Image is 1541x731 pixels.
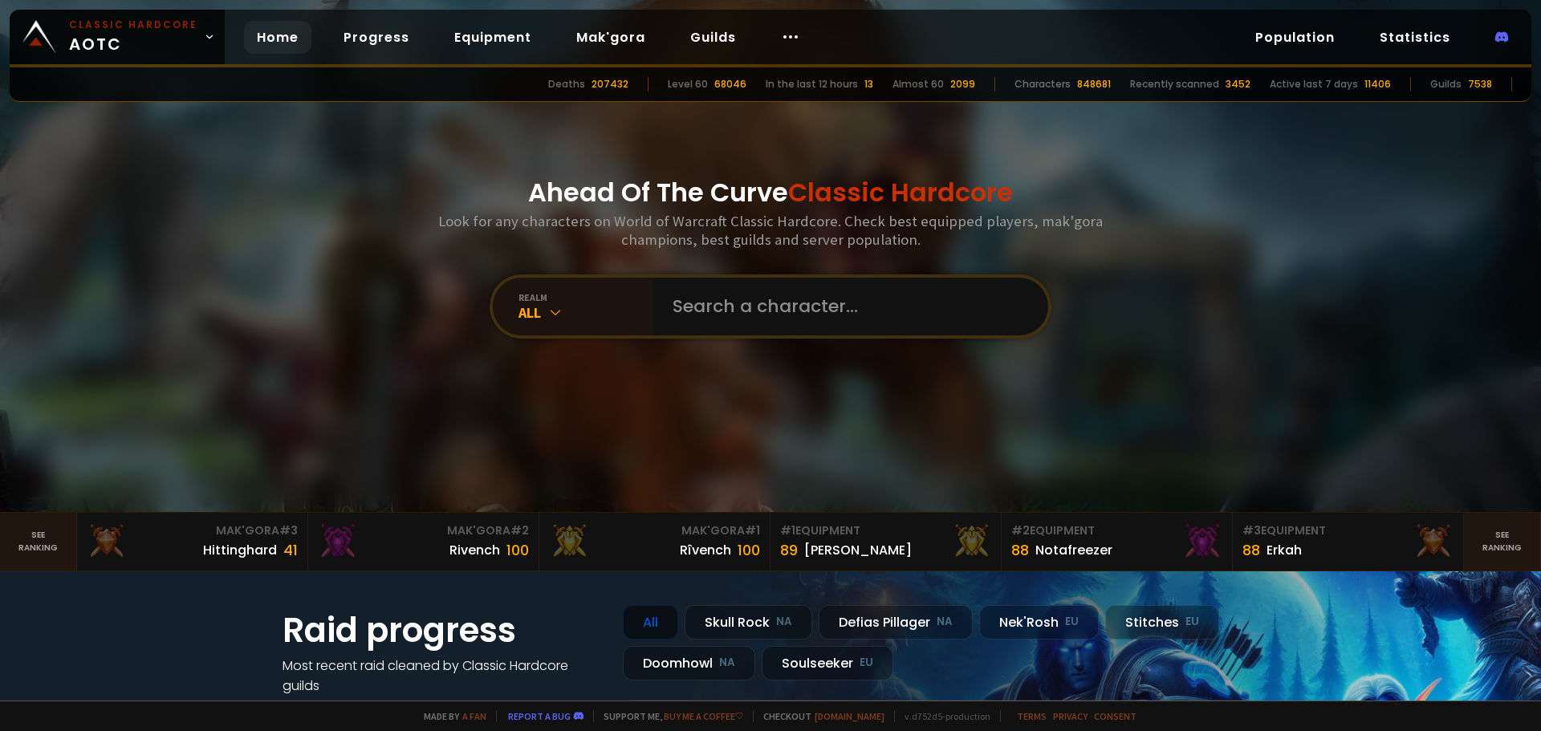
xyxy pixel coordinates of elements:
[462,710,486,722] a: a fan
[1011,522,1030,538] span: # 2
[1053,710,1088,722] a: Privacy
[1468,77,1492,91] div: 7538
[318,522,529,539] div: Mak'Gora
[432,212,1109,249] h3: Look for any characters on World of Warcraft Classic Hardcore. Check best equipped players, mak'g...
[788,174,1013,210] span: Classic Hardcore
[680,540,731,560] div: Rîvench
[508,710,571,722] a: Report a bug
[283,539,298,561] div: 41
[308,513,539,571] a: Mak'Gora#2Rivench100
[1464,513,1541,571] a: Seeranking
[592,77,628,91] div: 207432
[815,710,884,722] a: [DOMAIN_NAME]
[762,646,893,680] div: Soulseeker
[1226,77,1250,91] div: 3452
[1105,605,1219,640] div: Stitches
[664,710,743,722] a: Buy me a coffee
[414,710,486,722] span: Made by
[864,77,873,91] div: 13
[549,522,760,539] div: Mak'Gora
[518,291,653,303] div: realm
[663,278,1029,335] input: Search a character...
[1077,77,1111,91] div: 848681
[593,710,743,722] span: Support me,
[77,513,308,571] a: Mak'Gora#3Hittinghard41
[1011,522,1222,539] div: Equipment
[937,614,953,630] small: NA
[1002,513,1233,571] a: #2Equipment88Notafreezer
[283,605,604,656] h1: Raid progress
[979,605,1099,640] div: Nek'Rosh
[1014,77,1071,91] div: Characters
[69,18,197,56] span: AOTC
[1185,614,1199,630] small: EU
[753,710,884,722] span: Checkout
[244,21,311,54] a: Home
[10,10,225,64] a: Classic HardcoreAOTC
[719,655,735,671] small: NA
[780,522,991,539] div: Equipment
[1017,710,1047,722] a: Terms
[1242,21,1348,54] a: Population
[745,522,760,538] span: # 1
[1430,77,1462,91] div: Guilds
[677,21,749,54] a: Guilds
[563,21,658,54] a: Mak'gora
[449,540,500,560] div: Rivench
[528,173,1013,212] h1: Ahead Of The Curve
[804,540,912,560] div: [PERSON_NAME]
[714,77,746,91] div: 68046
[892,77,944,91] div: Almost 60
[1130,77,1219,91] div: Recently scanned
[780,539,798,561] div: 89
[283,656,604,696] h4: Most recent raid cleaned by Classic Hardcore guilds
[548,77,585,91] div: Deaths
[87,522,298,539] div: Mak'Gora
[1065,614,1079,630] small: EU
[441,21,544,54] a: Equipment
[331,21,422,54] a: Progress
[770,513,1002,571] a: #1Equipment89[PERSON_NAME]
[738,539,760,561] div: 100
[1267,540,1302,560] div: Erkah
[283,696,387,715] a: See all progress
[506,539,529,561] div: 100
[623,605,678,640] div: All
[69,18,197,32] small: Classic Hardcore
[776,614,792,630] small: NA
[1011,539,1029,561] div: 88
[950,77,975,91] div: 2099
[279,522,298,538] span: # 3
[1233,513,1464,571] a: #3Equipment88Erkah
[1094,710,1136,722] a: Consent
[518,303,653,322] div: All
[894,710,990,722] span: v. d752d5 - production
[1367,21,1463,54] a: Statistics
[510,522,529,538] span: # 2
[623,646,755,680] div: Doomhowl
[1242,522,1454,539] div: Equipment
[668,77,708,91] div: Level 60
[860,655,873,671] small: EU
[1242,522,1261,538] span: # 3
[1364,77,1391,91] div: 11406
[685,605,812,640] div: Skull Rock
[539,513,770,571] a: Mak'Gora#1Rîvench100
[203,540,277,560] div: Hittinghard
[1270,77,1358,91] div: Active last 7 days
[1242,539,1260,561] div: 88
[819,605,973,640] div: Defias Pillager
[766,77,858,91] div: In the last 12 hours
[780,522,795,538] span: # 1
[1035,540,1112,560] div: Notafreezer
